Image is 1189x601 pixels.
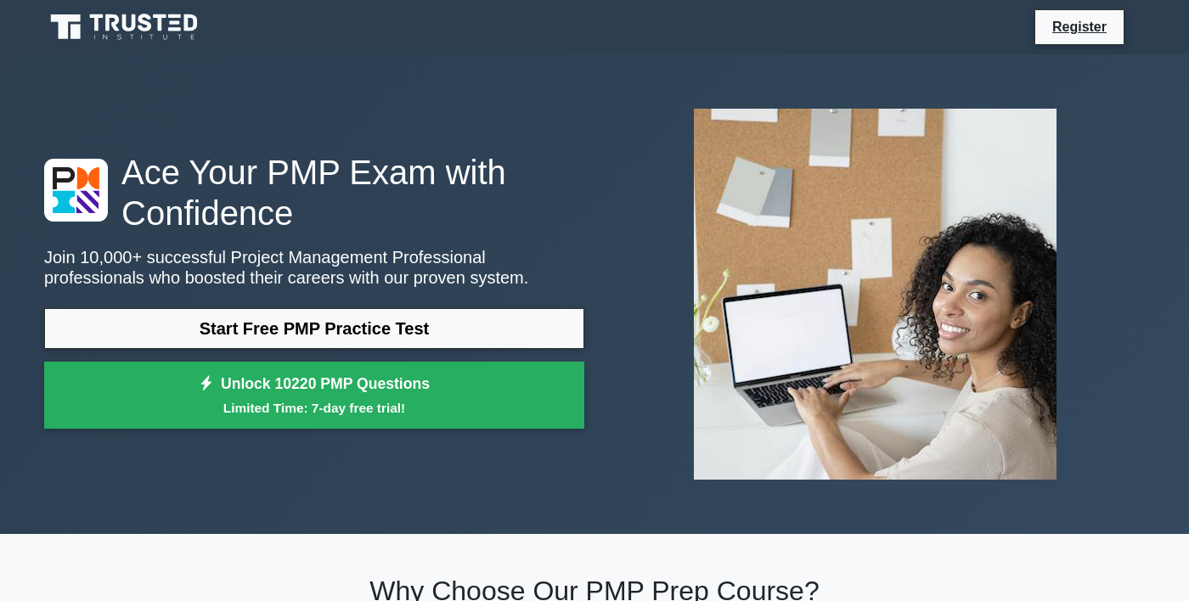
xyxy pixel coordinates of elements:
p: Join 10,000+ successful Project Management Professional professionals who boosted their careers w... [44,247,584,288]
h1: Ace Your PMP Exam with Confidence [44,152,584,233]
a: Register [1042,16,1117,37]
a: Unlock 10220 PMP QuestionsLimited Time: 7-day free trial! [44,362,584,430]
small: Limited Time: 7-day free trial! [65,398,563,418]
a: Start Free PMP Practice Test [44,308,584,349]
